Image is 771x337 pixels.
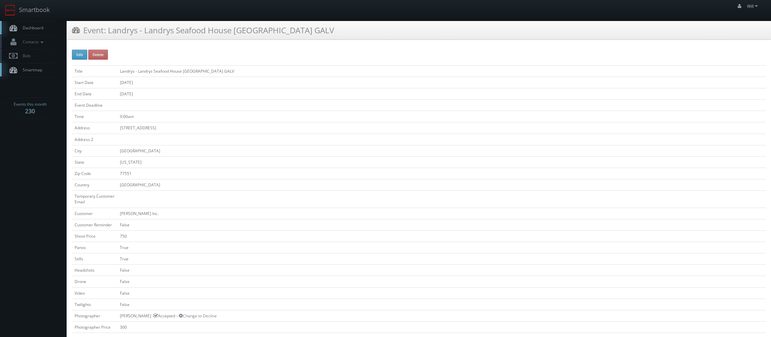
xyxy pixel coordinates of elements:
span: Dashboard [19,25,43,31]
td: [STREET_ADDRESS] [117,122,766,134]
td: False [117,299,766,310]
td: False [117,276,766,287]
td: True [117,242,766,253]
span: Smartmap [19,67,42,73]
td: [PERSON_NAME] - Accepted -- [117,310,766,321]
td: True [117,253,766,265]
td: Landrys - Landrys Seafood House [GEOGRAPHIC_DATA] GALV [117,65,766,77]
td: Event Deadline [72,100,117,111]
td: Customer [72,208,117,219]
td: Start Date [72,77,117,88]
strong: 230 [25,107,35,115]
td: Zip Code [72,168,117,179]
td: Temporary Customer Email [72,191,117,208]
td: False [117,265,766,276]
td: 750 [117,230,766,242]
span: Events this month [14,101,47,108]
td: [DATE] [117,77,766,88]
td: Shoot Price [72,230,117,242]
span: Contacts [19,39,45,45]
td: [GEOGRAPHIC_DATA] [117,145,766,156]
td: Photographer [72,310,117,321]
td: Drone [72,276,117,287]
td: False [117,219,766,230]
td: Customer Reminder [72,219,117,230]
img: smartbook-logo.png [5,5,16,16]
td: Stills [72,253,117,265]
button: Delete [88,50,108,60]
td: [PERSON_NAME] Inc. [117,208,766,219]
td: Video [72,287,117,299]
td: Photographer Price [72,321,117,333]
td: Headshots [72,265,117,276]
td: State [72,156,117,168]
td: Panos [72,242,117,253]
td: [US_STATE] [117,156,766,168]
td: End Date [72,88,117,99]
button: Edit [72,50,87,60]
td: Address 2 [72,134,117,145]
td: 300 [117,321,766,333]
a: Change to Decline [179,313,217,319]
h3: Event: Landrys - Landrys Seafood House [GEOGRAPHIC_DATA] GALV [72,24,334,36]
td: City [72,145,117,156]
td: Twilights [72,299,117,310]
td: 77551 [117,168,766,179]
td: Address [72,122,117,134]
td: [GEOGRAPHIC_DATA] [117,179,766,191]
span: Bids [19,53,31,59]
td: Time [72,111,117,122]
td: Title [72,65,117,77]
span: Will [747,3,760,9]
td: Country [72,179,117,191]
td: False [117,287,766,299]
td: 9:00am [117,111,766,122]
td: [DATE] [117,88,766,99]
